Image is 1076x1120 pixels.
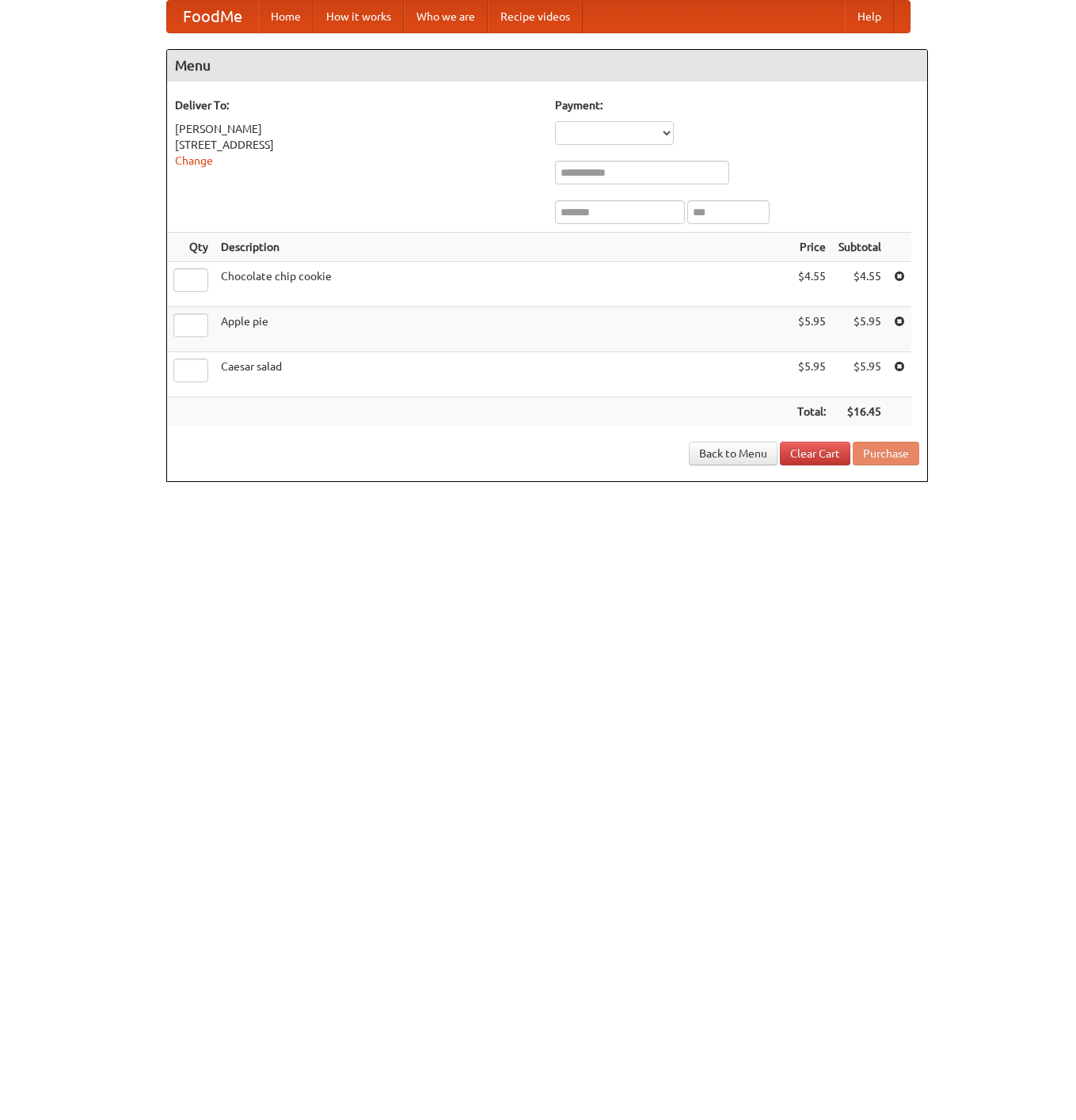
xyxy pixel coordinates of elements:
[832,233,888,262] th: Subtotal
[832,397,888,427] th: $16.45
[832,262,888,307] td: $4.55
[845,1,894,32] a: Help
[832,307,888,352] td: $5.95
[167,233,215,262] th: Qty
[215,352,791,397] td: Caesar salad
[215,233,791,262] th: Description
[832,352,888,397] td: $5.95
[780,442,850,465] a: Clear Cart
[555,97,919,113] h5: Payment:
[175,97,539,113] h5: Deliver To:
[167,50,927,82] h4: Menu
[215,262,791,307] td: Chocolate chip cookie
[215,307,791,352] td: Apple pie
[791,352,832,397] td: $5.95
[791,233,832,262] th: Price
[488,1,583,32] a: Recipe videos
[175,137,539,153] div: [STREET_ADDRESS]
[258,1,314,32] a: Home
[853,442,919,465] button: Purchase
[791,262,832,307] td: $4.55
[175,154,213,167] a: Change
[404,1,488,32] a: Who we are
[314,1,404,32] a: How it works
[167,1,258,32] a: FoodMe
[791,307,832,352] td: $5.95
[689,442,778,465] a: Back to Menu
[175,121,539,137] div: [PERSON_NAME]
[791,397,832,427] th: Total:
